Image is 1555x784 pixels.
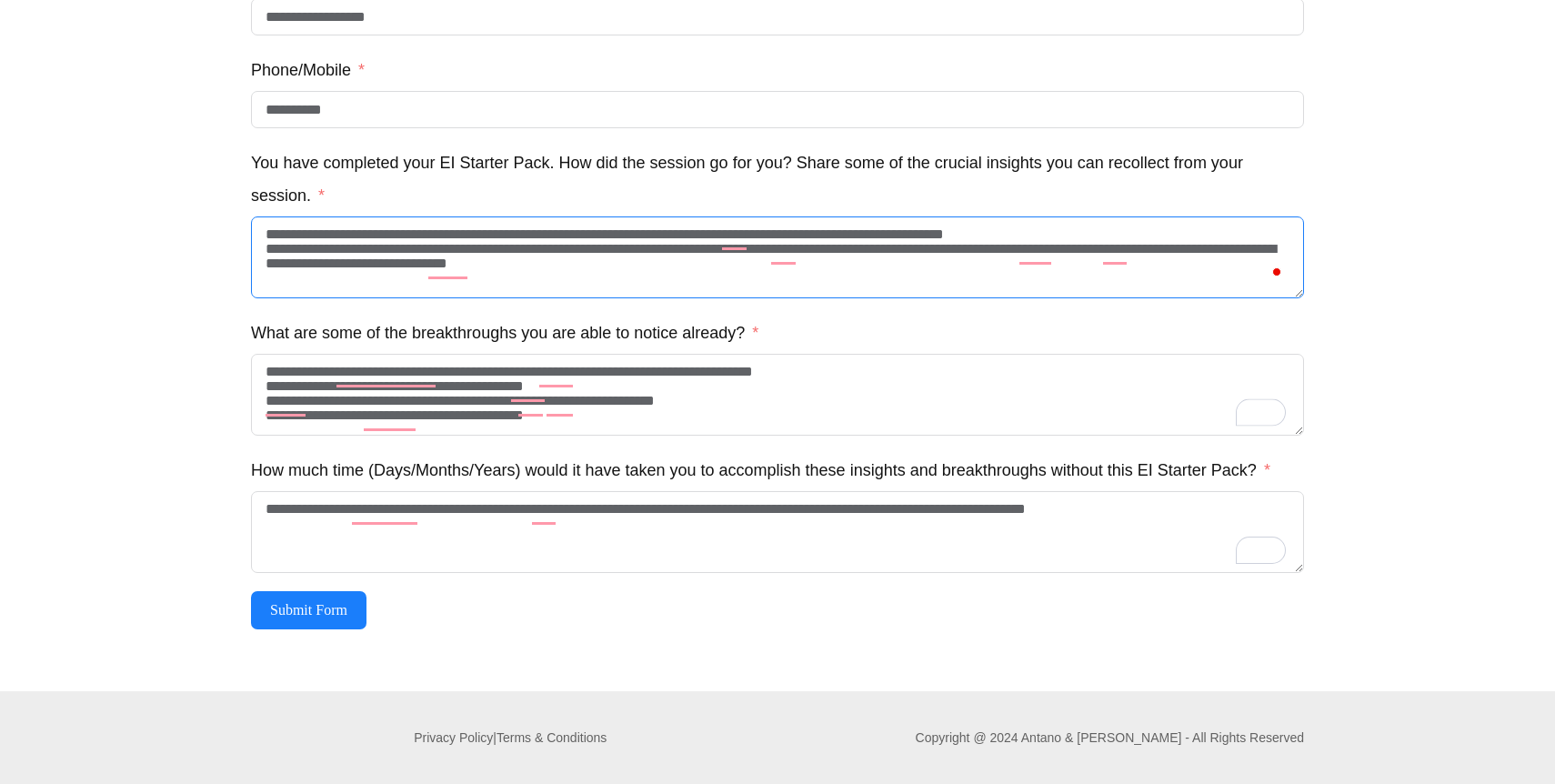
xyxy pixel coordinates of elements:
[251,91,1304,128] input: Phone/Mobile
[251,591,366,629] button: Submit Form
[916,725,1304,750] p: Copyright @ 2024 Antano & [PERSON_NAME] - All Rights Reserved
[251,454,1270,487] label: How much time (Days/Months/Years) would it have taken you to accomplish these insights and breakt...
[414,730,493,745] a: Privacy Policy
[251,216,1304,298] textarea: To enrich screen reader interactions, please activate Accessibility in Grammarly extension settings
[251,54,365,86] label: Phone/Mobile
[497,730,607,745] a: Terms & Conditions
[251,725,770,750] p: |
[251,317,758,349] label: What are some of the breakthroughs you are able to notice already?
[251,146,1304,212] label: You have completed your EI Starter Pack. How did the session go for you? Share some of the crucia...
[251,491,1304,573] textarea: To enrich screen reader interactions, please activate Accessibility in Grammarly extension settings
[251,354,1304,436] textarea: To enrich screen reader interactions, please activate Accessibility in Grammarly extension settings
